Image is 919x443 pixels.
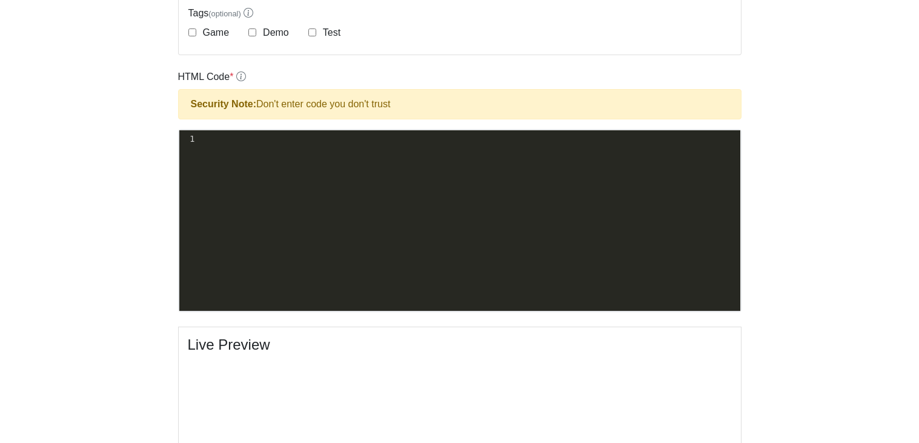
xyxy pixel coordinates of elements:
[208,9,241,18] span: (optional)
[320,25,340,40] label: Test
[178,89,742,119] div: Don't enter code you don't trust
[191,99,256,109] strong: Security Note:
[179,133,197,145] div: 1
[178,70,246,84] label: HTML Code
[201,25,230,40] label: Game
[260,25,289,40] label: Demo
[188,336,732,354] h4: Live Preview
[188,6,731,21] label: Tags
